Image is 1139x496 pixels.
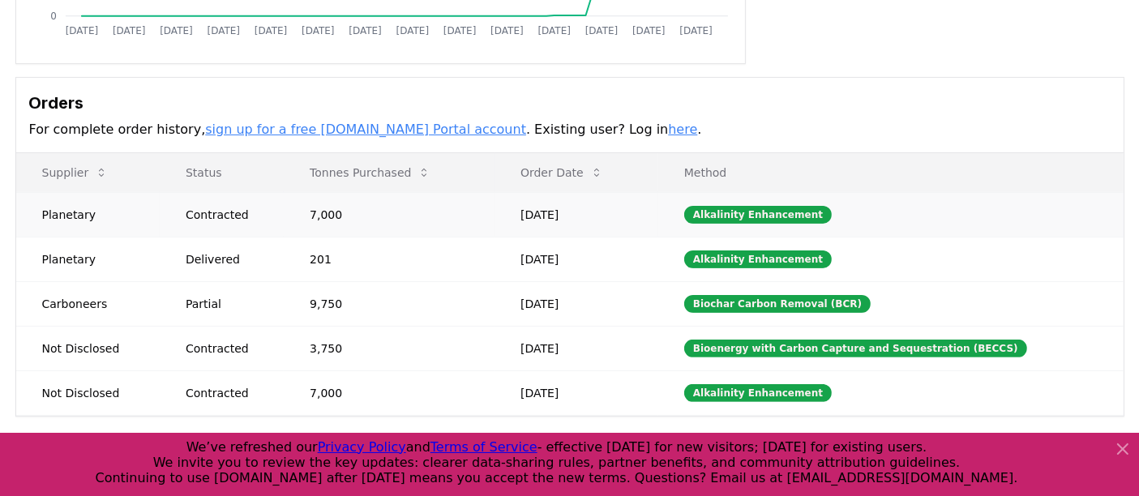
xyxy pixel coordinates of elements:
tspan: [DATE] [349,25,382,36]
tspan: [DATE] [160,25,193,36]
h3: Orders [29,91,1111,115]
tspan: [DATE] [302,25,335,36]
button: Order Date [507,156,616,189]
div: Contracted [186,207,271,223]
td: Planetary [16,237,160,281]
div: Contracted [186,385,271,401]
div: Contracted [186,340,271,357]
div: Biochar Carbon Removal (BCR) [684,295,871,313]
p: For complete order history, . Existing user? Log in . [29,120,1111,139]
td: [DATE] [495,237,658,281]
tspan: [DATE] [679,25,713,36]
div: Bioenergy with Carbon Capture and Sequestration (BECCS) [684,340,1027,357]
td: [DATE] [495,281,658,326]
td: [DATE] [495,370,658,415]
a: here [668,122,697,137]
tspan: [DATE] [632,25,666,36]
td: Carboneers [16,281,160,326]
td: 201 [284,237,495,281]
button: Tonnes Purchased [297,156,443,189]
td: Planetary [16,192,160,237]
button: Supplier [29,156,122,189]
tspan: [DATE] [443,25,477,36]
td: 7,000 [284,192,495,237]
tspan: [DATE] [112,25,145,36]
tspan: [DATE] [207,25,240,36]
tspan: [DATE] [537,25,571,36]
td: [DATE] [495,192,658,237]
td: 9,750 [284,281,495,326]
a: sign up for a free [DOMAIN_NAME] Portal account [205,122,526,137]
tspan: [DATE] [396,25,429,36]
p: Method [671,165,1111,181]
div: Delivered [186,251,271,267]
tspan: [DATE] [65,25,98,36]
td: 7,000 [284,370,495,415]
td: 3,750 [284,326,495,370]
div: Partial [186,296,271,312]
td: Not Disclosed [16,370,160,415]
td: Not Disclosed [16,326,160,370]
tspan: 0 [50,11,57,22]
div: Alkalinity Enhancement [684,250,832,268]
td: [DATE] [495,326,658,370]
tspan: [DATE] [254,25,287,36]
p: Status [173,165,271,181]
tspan: [DATE] [585,25,619,36]
tspan: [DATE] [490,25,524,36]
div: Alkalinity Enhancement [684,206,832,224]
div: Alkalinity Enhancement [684,384,832,402]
